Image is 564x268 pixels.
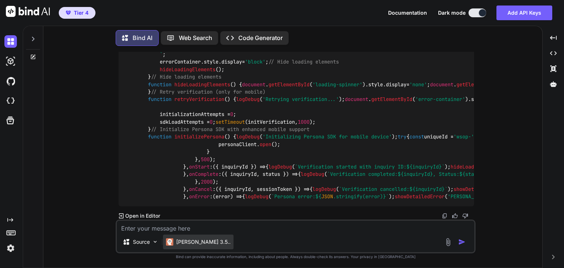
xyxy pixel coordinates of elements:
[166,238,173,246] img: Claude 3.5 Sonnet
[59,7,95,19] button: premiumTier 4
[409,81,427,88] span: 'none'
[74,9,88,17] span: Tier 4
[398,134,406,140] span: try
[224,171,286,178] span: { inquiryId, status }
[312,186,336,192] span: logDebug
[148,96,171,103] span: function
[174,96,224,103] span: retryVerification
[442,213,448,219] img: copy
[189,163,210,170] span: onStart
[459,171,486,178] span: ${status}
[444,238,452,246] img: attachment
[409,186,445,192] span: ${inquiryId}
[242,81,265,88] span: document
[327,171,489,178] span: `Verification completed: , Status: `
[345,96,368,103] span: document
[201,178,213,185] span: 2000
[230,111,233,118] span: 0
[189,171,218,178] span: onComplete
[4,95,17,107] img: cloudideIcon
[216,186,310,192] span: ( ) =>
[456,81,498,88] span: getElementById
[189,186,213,192] span: onCancel
[152,239,158,245] img: Pick Models
[213,193,242,200] span: ( ) =>
[4,75,17,87] img: githubDark
[236,96,260,103] span: logDebug
[263,134,392,140] span: 'Initializing Persona SDK for mobile device'
[453,134,474,140] span: 'wsop-'
[386,81,406,88] span: display
[216,163,254,170] span: { inquiryId }
[263,96,339,103] span: 'Retrying verification...'
[295,163,445,170] span: `Verification started with inquiry ID: `
[268,81,310,88] span: getElementById
[452,213,458,219] img: like
[458,238,466,246] img: icon
[312,81,362,88] span: 'loading-spinner'
[301,171,324,178] span: logDebug
[151,126,310,133] span: // Initialize Persona SDK with enhanced mobile support
[471,96,486,103] span: style
[462,213,468,219] img: dislike
[4,35,17,48] img: darkChat
[216,193,230,200] span: error
[133,238,150,246] p: Source
[151,74,221,80] span: // Hide loading elements
[321,193,333,200] span: JSON
[179,35,212,41] p: Web Search
[430,81,453,88] span: document
[221,171,298,178] span: ( ) =>
[339,186,448,192] span: `Verification cancelled: `
[388,10,427,16] button: Documentation
[398,171,433,178] span: ${inquiryId}
[174,81,230,88] span: hideLoadingElements
[238,35,283,41] p: Code Generator
[236,134,260,140] span: logDebug
[148,81,171,88] span: function
[245,59,265,65] span: 'block'
[448,193,492,200] span: 'PERSONA_ERROR'
[201,156,210,163] span: 500
[415,96,465,103] span: 'error-container'
[260,141,271,148] span: open
[216,119,245,125] span: setTimeout
[451,163,506,170] span: hideLoadingElements
[66,11,71,15] img: premium
[395,193,445,200] span: showDetailedError
[189,193,210,200] span: onError
[221,59,242,65] span: display
[4,242,17,254] img: settings
[453,186,503,192] span: showDetailedError
[268,59,339,65] span: // Hide loading elements
[116,255,476,259] p: Bind can provide inaccurate information, including about people. Always double-check its answers....
[298,119,310,125] span: 1000
[496,6,552,20] button: Add API Keys
[148,134,171,140] span: function
[213,163,265,170] span: ( ) =>
[174,134,224,140] span: initializePersona
[125,212,160,220] p: Open in Editor
[204,59,218,65] span: style
[151,88,265,95] span: // Retry verification (only for mobile)
[271,193,389,200] span: `Persona error: `
[176,238,231,246] p: [PERSON_NAME] 3.5..
[371,96,412,103] span: getElementById
[133,35,152,41] p: Bind AI
[438,9,466,17] span: Dark mode
[160,66,216,73] span: hideLoadingElements
[268,163,292,170] span: logDebug
[210,119,213,125] span: 0
[4,55,17,68] img: darkAi-studio
[6,6,50,17] img: Bind AI
[406,163,442,170] span: ${inquiryId}
[315,193,386,200] span: ${ .stringify(error)}
[245,193,268,200] span: logDebug
[409,134,424,140] span: const
[218,186,298,192] span: { inquiryId, sessionToken }
[368,81,383,88] span: style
